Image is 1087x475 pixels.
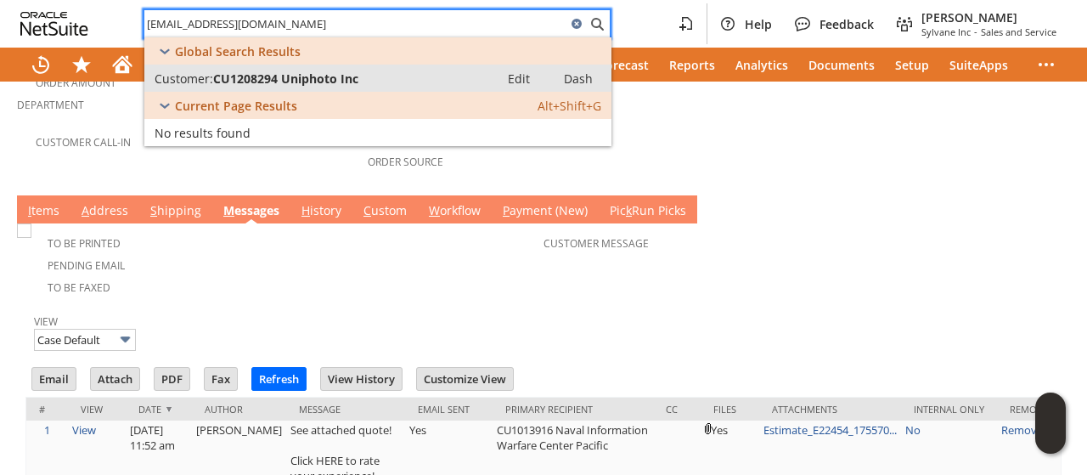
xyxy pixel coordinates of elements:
[745,16,772,32] span: Help
[819,16,874,32] span: Feedback
[1001,422,1043,438] a: Remove
[589,48,659,82] a: Forecast
[205,403,273,416] div: Author
[81,403,113,416] div: View
[61,48,102,82] div: Shortcuts
[77,202,132,221] a: Address
[138,403,179,416] div: Date
[223,202,234,218] span: M
[735,57,788,73] span: Analytics
[297,202,346,221] a: History
[905,422,921,438] a: No
[418,403,480,416] div: Email Sent
[417,368,513,390] input: Customize View
[600,57,649,73] span: Forecast
[301,202,310,218] span: H
[36,135,131,150] a: Customer Call-in
[91,368,139,390] input: Attach
[763,422,897,438] a: Estimate_E22454_175570...
[112,54,132,75] svg: Home
[895,57,929,73] span: Setup
[115,330,135,349] img: More Options
[20,12,88,36] svg: logo
[885,48,939,82] a: Setup
[143,48,216,82] a: Activities
[44,422,50,438] a: 1
[549,68,608,88] a: Dash:
[82,202,89,218] span: A
[31,54,51,75] svg: Recent Records
[36,76,116,90] a: Order Amount
[949,57,1008,73] span: SuiteApps
[219,202,284,221] a: Messages
[34,314,58,329] a: View
[213,71,358,87] span: CU1208294 Uniphoto Inc
[725,48,798,82] a: Analytics
[155,125,251,141] span: No results found
[155,368,189,390] input: PDF
[669,57,715,73] span: Reports
[368,155,443,169] a: Order Source
[102,48,143,82] a: Home
[252,368,306,390] input: Refresh
[587,14,607,34] svg: Search
[144,119,611,146] a: No results found
[72,422,96,438] a: View
[48,258,125,273] a: Pending Email
[939,48,1018,82] a: SuiteApps
[144,14,566,34] input: Search
[798,48,885,82] a: Documents
[17,223,31,238] img: Unchecked
[538,98,601,114] span: Alt+Shift+G
[48,280,110,295] a: To Be Faxed
[666,403,688,416] div: Cc
[34,329,136,351] input: Case Default
[363,202,371,218] span: C
[981,25,1056,38] span: Sales and Service
[39,403,55,416] div: #
[24,202,64,221] a: Items
[205,368,237,390] input: Fax
[605,202,690,221] a: PickRun Picks
[808,57,875,73] span: Documents
[659,48,725,82] a: Reports
[359,202,411,221] a: Custom
[914,403,984,416] div: Internal Only
[425,202,485,221] a: Workflow
[155,71,213,87] span: Customer:
[1010,403,1048,416] div: Remove
[713,403,746,416] div: Files
[150,202,157,218] span: S
[175,43,301,59] span: Global Search Results
[28,202,31,218] span: I
[146,202,206,221] a: Shipping
[974,25,977,38] span: -
[489,68,549,88] a: Edit:
[921,25,971,38] span: Sylvane Inc
[1035,424,1066,455] span: Oracle Guided Learning Widget. To move around, please hold and drag
[1035,393,1066,454] iframe: Click here to launch Oracle Guided Learning Help Panel
[299,403,392,416] div: Message
[626,202,632,218] span: k
[1026,48,1067,82] div: More menus
[48,236,121,251] a: To Be Printed
[543,236,649,251] a: Customer Message
[175,98,297,114] span: Current Page Results
[772,403,888,416] div: Attachments
[505,403,640,416] div: Primary Recipient
[429,202,440,218] span: W
[1039,199,1060,219] a: Unrolled view on
[498,202,592,221] a: Payment (New)
[71,54,92,75] svg: Shortcuts
[144,65,611,92] a: Customer:CU1208294 Uniphoto IncEdit: Dash:
[503,202,510,218] span: P
[20,48,61,82] a: Recent Records
[321,368,402,390] input: View History
[17,98,84,112] a: Department
[32,368,76,390] input: Email
[921,9,1056,25] span: [PERSON_NAME]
